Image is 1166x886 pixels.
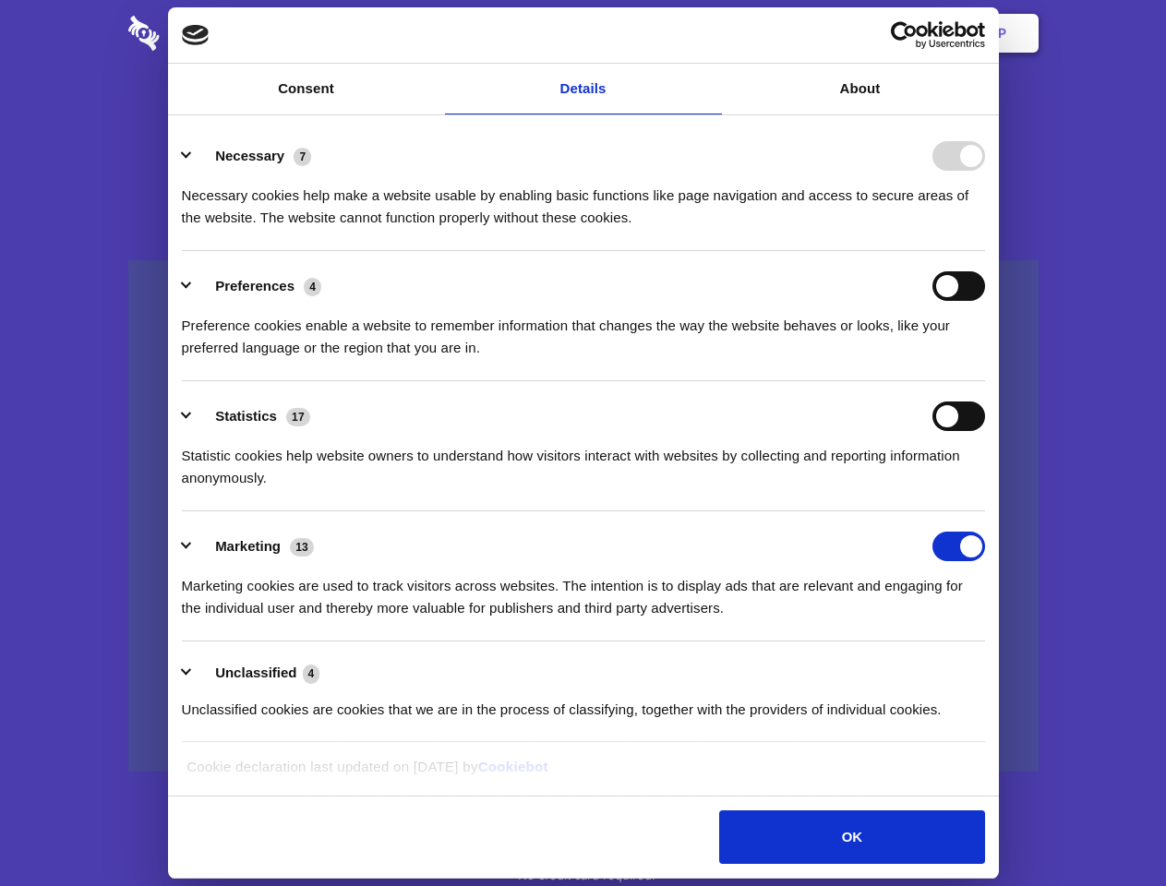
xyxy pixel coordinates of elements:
span: 17 [286,408,310,426]
a: About [722,64,999,114]
a: Usercentrics Cookiebot - opens in a new window [823,21,985,49]
a: Wistia video thumbnail [128,260,1039,772]
div: Unclassified cookies are cookies that we are in the process of classifying, together with the pro... [182,685,985,721]
button: Marketing (13) [182,532,326,561]
span: 4 [303,664,320,683]
div: Statistic cookies help website owners to understand how visitors interact with websites by collec... [182,431,985,489]
span: 7 [294,148,311,166]
button: Preferences (4) [182,271,333,301]
a: Consent [168,64,445,114]
div: Marketing cookies are used to track visitors across websites. The intention is to display ads tha... [182,561,985,619]
button: Unclassified (4) [182,662,331,685]
label: Necessary [215,148,284,163]
a: Pricing [542,5,622,62]
label: Preferences [215,278,295,293]
a: Cookiebot [478,759,548,774]
div: Necessary cookies help make a website usable by enabling basic functions like page navigation and... [182,171,985,229]
img: logo [182,25,210,45]
label: Statistics [215,408,277,424]
div: Preference cookies enable a website to remember information that changes the way the website beha... [182,301,985,359]
span: 4 [304,278,321,296]
a: Contact [749,5,834,62]
a: Login [837,5,918,62]
h4: Auto-redaction of sensitive data, encrypted data sharing and self-destructing private chats. Shar... [128,168,1039,229]
a: Details [445,64,722,114]
img: logo-wordmark-white-trans-d4663122ce5f474addd5e946df7df03e33cb6a1c49d2221995e7729f52c070b2.svg [128,16,286,51]
span: 13 [290,538,314,557]
label: Marketing [215,538,281,554]
iframe: Drift Widget Chat Controller [1074,794,1144,864]
h1: Eliminate Slack Data Loss. [128,83,1039,150]
button: OK [719,810,984,864]
button: Necessary (7) [182,141,323,171]
button: Statistics (17) [182,401,322,431]
div: Cookie declaration last updated on [DATE] by [173,756,993,792]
